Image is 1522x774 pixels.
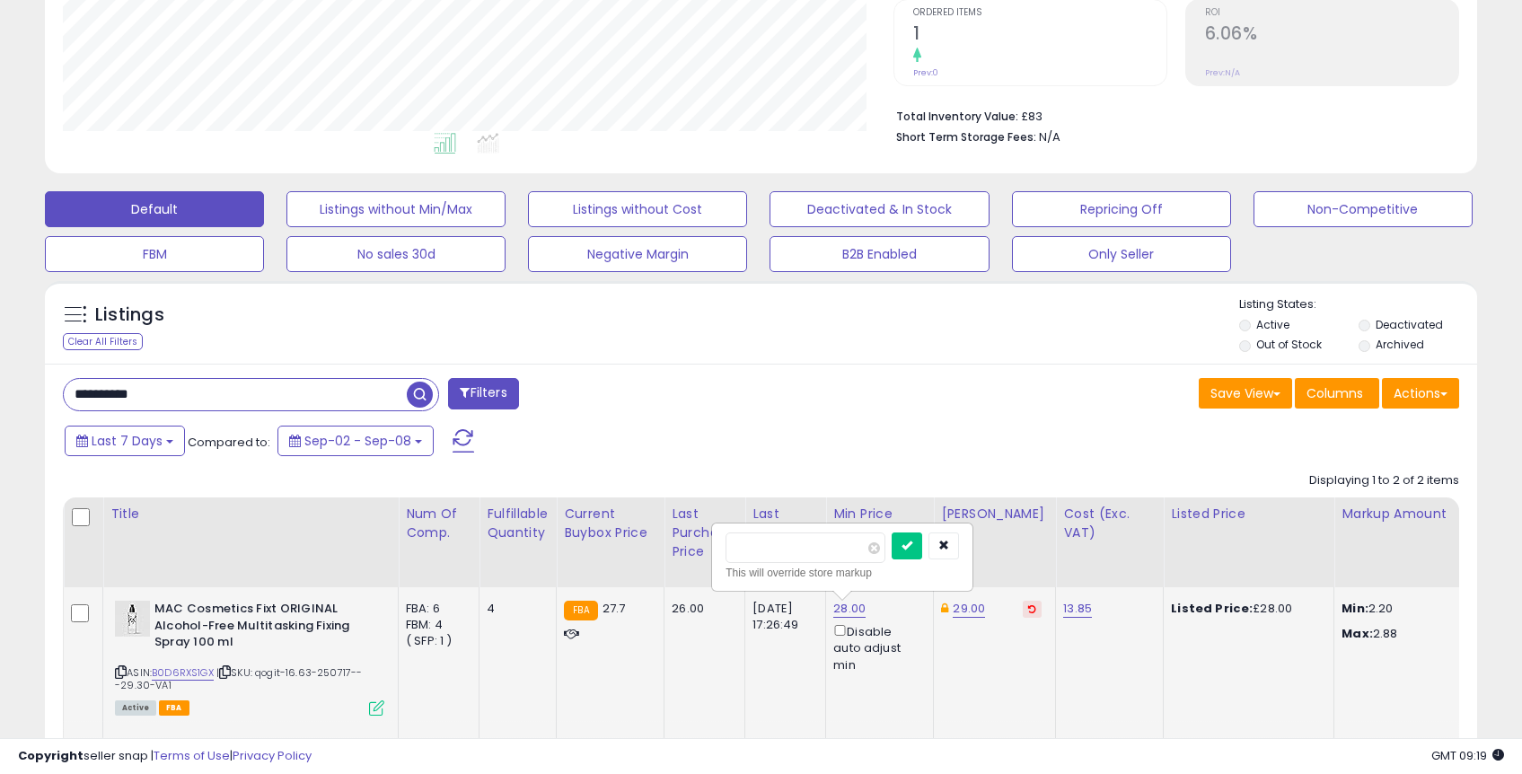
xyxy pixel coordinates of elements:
[406,633,465,649] div: ( SFP: 1 )
[672,601,731,617] div: 26.00
[63,333,143,350] div: Clear All Filters
[752,505,818,580] div: Last Purchase Date (GMT)
[1205,67,1240,78] small: Prev: N/A
[1342,626,1491,642] p: 2.88
[115,601,150,637] img: 31BtJwIXUVL._SL40_.jpg
[726,564,959,582] div: This will override store markup
[188,434,270,451] span: Compared to:
[448,378,518,409] button: Filters
[528,191,747,227] button: Listings without Cost
[1239,296,1477,313] p: Listing States:
[1256,337,1322,352] label: Out of Stock
[1342,601,1491,617] p: 2.20
[1205,8,1458,18] span: ROI
[833,600,866,618] a: 28.00
[152,665,214,681] a: B0D6RXS1GX
[1342,600,1368,617] strong: Min:
[1295,378,1379,409] button: Columns
[406,505,471,542] div: Num of Comp.
[1063,600,1092,618] a: 13.85
[1382,378,1459,409] button: Actions
[913,23,1166,48] h2: 1
[1199,378,1292,409] button: Save View
[953,600,985,618] a: 29.00
[752,601,812,633] div: [DATE] 17:26:49
[1171,601,1320,617] div: £28.00
[65,426,185,456] button: Last 7 Days
[770,236,989,272] button: B2B Enabled
[564,601,597,620] small: FBA
[770,191,989,227] button: Deactivated & In Stock
[110,505,391,523] div: Title
[1254,191,1473,227] button: Non-Competitive
[45,236,264,272] button: FBM
[154,747,230,764] a: Terms of Use
[154,601,373,655] b: MAC Cosmetics Fixt ORIGINAL Alcohol-Free Multitasking Fixing Spray 100 ml
[233,747,312,764] a: Privacy Policy
[896,104,1446,126] li: £83
[159,700,189,716] span: FBA
[277,426,434,456] button: Sep-02 - Sep-08
[1376,337,1424,352] label: Archived
[487,601,542,617] div: 4
[1256,317,1289,332] label: Active
[18,747,84,764] strong: Copyright
[1012,191,1231,227] button: Repricing Off
[304,432,411,450] span: Sep-02 - Sep-08
[833,621,919,673] div: Disable auto adjust min
[406,617,465,633] div: FBM: 4
[18,748,312,765] div: seller snap | |
[1039,128,1060,145] span: N/A
[1309,472,1459,489] div: Displaying 1 to 2 of 2 items
[1306,384,1363,402] span: Columns
[1012,236,1231,272] button: Only Seller
[406,601,465,617] div: FBA: 6
[603,600,626,617] span: 27.7
[896,109,1018,124] b: Total Inventory Value:
[1171,600,1253,617] b: Listed Price:
[913,67,938,78] small: Prev: 0
[95,303,164,328] h5: Listings
[833,505,926,523] div: Min Price
[913,8,1166,18] span: Ordered Items
[115,665,363,692] span: | SKU: qogit-16.63-250717---29.30-VA1
[1063,505,1156,542] div: Cost (Exc. VAT)
[941,505,1048,523] div: [PERSON_NAME]
[1376,317,1443,332] label: Deactivated
[115,601,384,714] div: ASIN:
[1342,505,1497,523] div: Markup Amount
[92,432,163,450] span: Last 7 Days
[564,505,656,542] div: Current Buybox Price
[1205,23,1458,48] h2: 6.06%
[1431,747,1504,764] span: 2025-09-16 09:19 GMT
[45,191,264,227] button: Default
[896,129,1036,145] b: Short Term Storage Fees:
[286,236,506,272] button: No sales 30d
[487,505,549,542] div: Fulfillable Quantity
[286,191,506,227] button: Listings without Min/Max
[1342,625,1373,642] strong: Max:
[528,236,747,272] button: Negative Margin
[1171,505,1326,523] div: Listed Price
[672,505,737,561] div: Last Purchase Price
[115,700,156,716] span: All listings currently available for purchase on Amazon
